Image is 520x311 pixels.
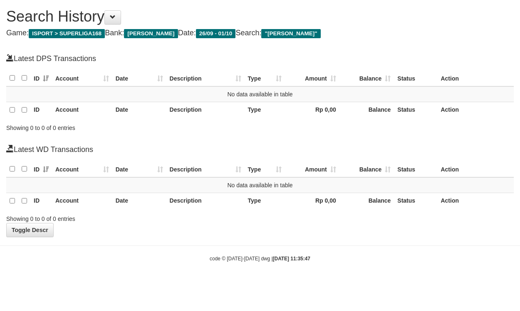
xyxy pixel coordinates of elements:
[437,70,514,86] th: Action
[285,102,339,118] th: Rp 0,00
[210,256,310,262] small: code © [DATE]-[DATE] dwg |
[30,161,52,177] th: ID: activate to sort column ascending
[339,102,394,118] th: Balance
[245,161,285,177] th: Type: activate to sort column ascending
[245,193,285,209] th: Type
[29,29,105,38] span: ISPORT > SUPERLIGA168
[196,29,236,38] span: 26/09 - 01/10
[166,70,245,86] th: Description: activate to sort column ascending
[6,120,210,132] div: Showing 0 to 0 of 0 entries
[30,193,52,209] th: ID
[166,161,245,177] th: Description: activate to sort column ascending
[437,161,514,177] th: Action
[245,70,285,86] th: Type: activate to sort column ascending
[30,70,52,86] th: ID: activate to sort column ascending
[273,256,310,262] strong: [DATE] 11:35:47
[52,161,112,177] th: Account: activate to sort column ascending
[245,102,285,118] th: Type
[394,102,437,118] th: Status
[339,161,394,177] th: Balance: activate to sort column ascending
[6,223,54,237] a: Toggle Descr
[285,193,339,209] th: Rp 0,00
[112,70,166,86] th: Date: activate to sort column ascending
[124,29,178,38] span: [PERSON_NAME]
[52,70,112,86] th: Account: activate to sort column ascending
[166,193,245,209] th: Description
[52,193,112,209] th: Account
[6,29,514,37] h4: Game: Bank: Date: Search:
[339,70,394,86] th: Balance: activate to sort column ascending
[52,102,112,118] th: Account
[394,161,437,177] th: Status
[112,102,166,118] th: Date
[339,193,394,209] th: Balance
[6,54,514,63] h4: Latest DPS Transactions
[437,193,514,209] th: Action
[437,102,514,118] th: Action
[6,144,514,154] h4: Latest WD Transactions
[6,8,514,25] h1: Search History
[166,102,245,118] th: Description
[6,86,514,102] td: No data available in table
[112,193,166,209] th: Date
[6,211,210,223] div: Showing 0 to 0 of 0 entries
[285,70,339,86] th: Amount: activate to sort column ascending
[112,161,166,177] th: Date: activate to sort column ascending
[30,102,52,118] th: ID
[6,177,514,193] td: No data available in table
[261,29,320,38] span: "[PERSON_NAME]"
[285,161,339,177] th: Amount: activate to sort column ascending
[394,70,437,86] th: Status
[394,193,437,209] th: Status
